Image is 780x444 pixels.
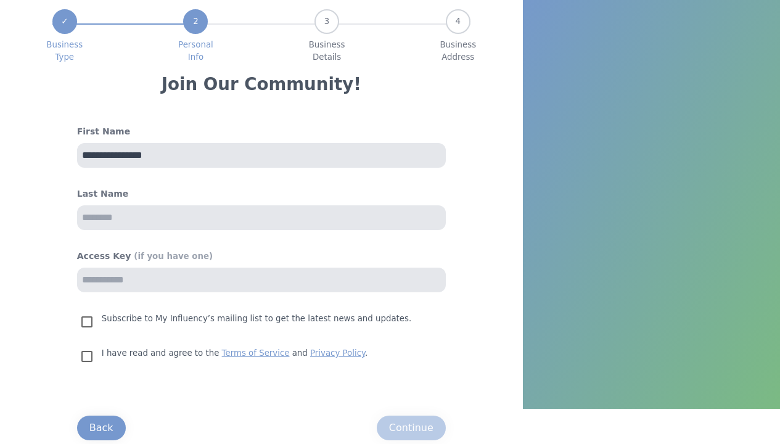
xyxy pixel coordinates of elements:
h3: Join Our Community! [162,73,361,96]
a: Terms of Service [222,348,290,358]
div: Continue [389,421,433,435]
a: Privacy Policy [310,348,365,358]
p: I have read and agree to the and . [102,347,367,360]
span: Personal Info [178,39,213,64]
span: Business Type [46,39,83,64]
div: 4 [446,9,470,34]
span: Business Address [440,39,476,64]
div: 2 [183,9,208,34]
span: Business Details [309,39,345,64]
h4: Access Key [77,250,446,263]
div: ✓ [52,9,77,34]
h4: Last Name [77,187,446,200]
h4: First Name [77,125,446,138]
button: Continue [377,416,446,440]
p: Subscribe to My Influency’s mailing list to get the latest news and updates. [102,312,411,326]
span: (if you have one) [134,252,213,261]
div: 3 [314,9,339,34]
button: Back [77,416,126,440]
div: Back [89,421,113,435]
